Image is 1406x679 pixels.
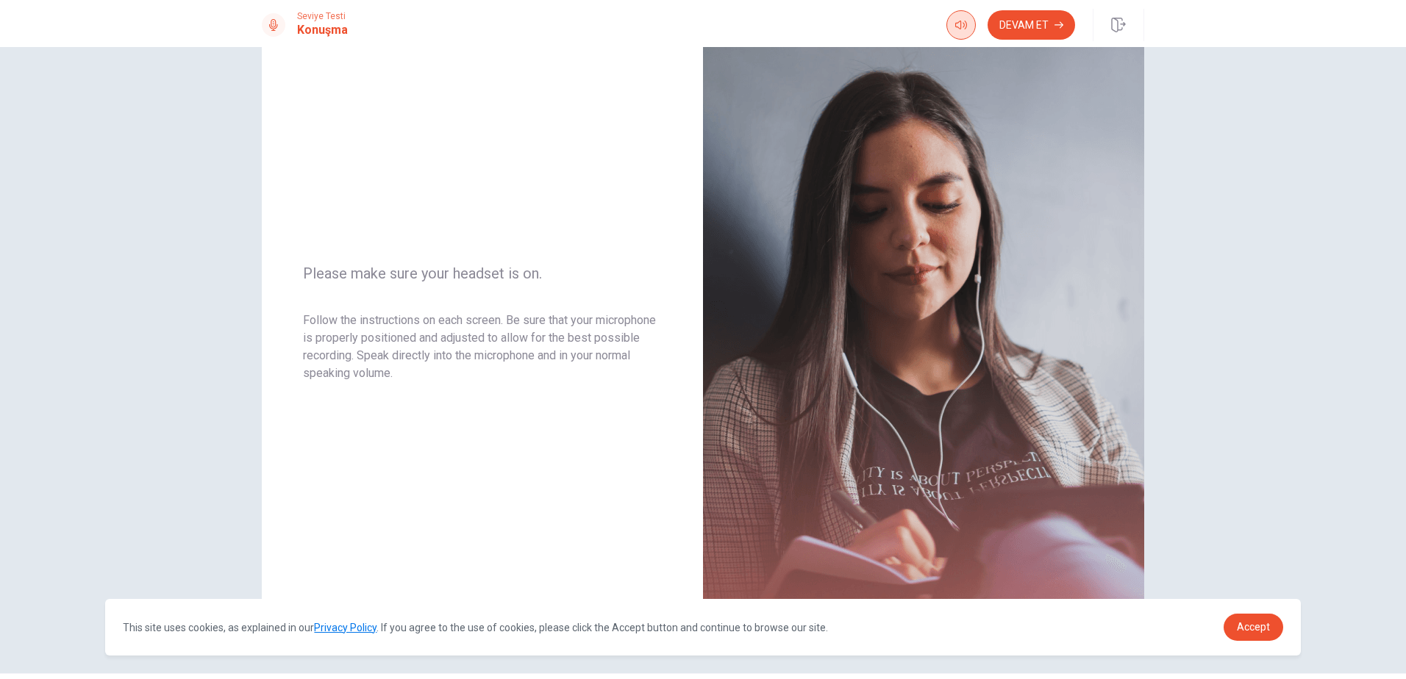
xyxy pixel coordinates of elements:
[297,11,348,21] span: Seviye Testi
[303,265,662,282] span: Please make sure your headset is on.
[703,3,1144,644] img: speaking intro
[303,312,662,382] p: Follow the instructions on each screen. Be sure that your microphone is properly positioned and a...
[1224,614,1283,641] a: dismiss cookie message
[988,10,1075,40] button: Devam Et
[1237,621,1270,633] span: Accept
[314,622,377,633] a: Privacy Policy
[123,622,828,633] span: This site uses cookies, as explained in our . If you agree to the use of cookies, please click th...
[105,599,1300,655] div: cookieconsent
[297,21,348,39] h1: Konuşma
